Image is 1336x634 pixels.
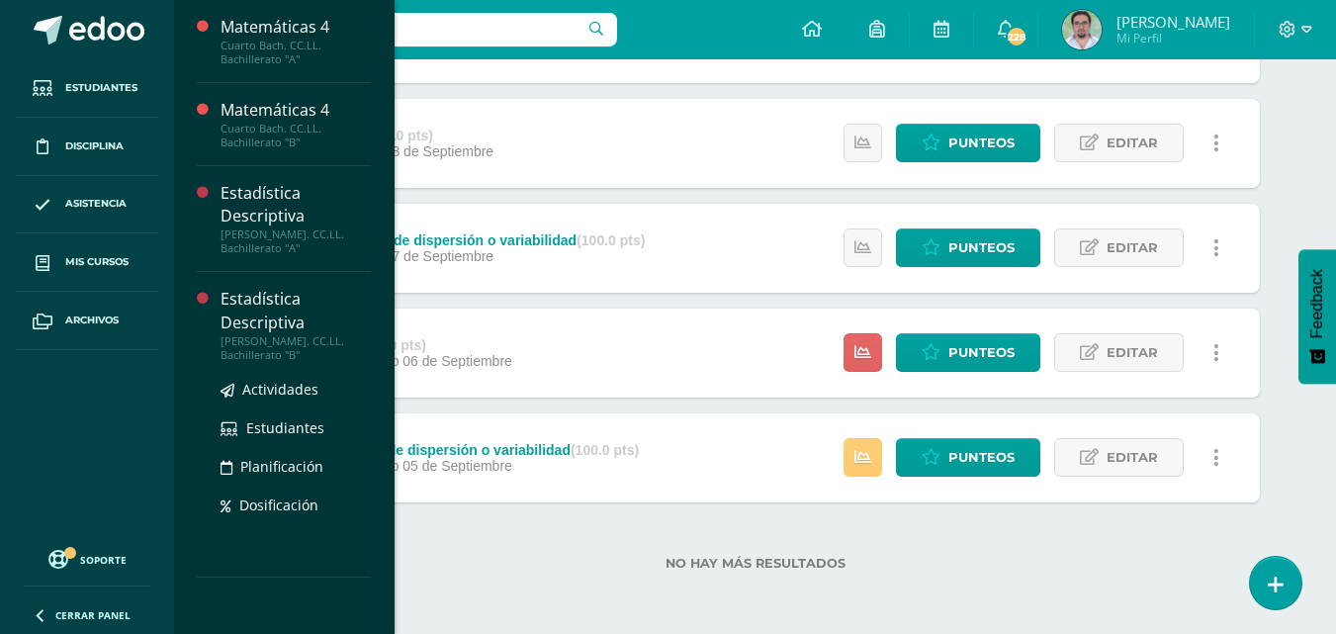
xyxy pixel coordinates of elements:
span: 18 de Septiembre [385,143,494,159]
div: Cuarto Bach. CC.LL. Bachillerato "B" [221,122,371,149]
img: f06f2e3b1dffdd22395e1c7388ef173e.png [1062,10,1102,49]
span: Punteos [948,439,1015,476]
div: [PERSON_NAME]. CC.LL. Bachillerato "A" [221,227,371,255]
a: Dosificación [221,494,371,516]
a: Punteos [896,333,1040,372]
a: Estadística Descriptiva[PERSON_NAME]. CC.LL. Bachillerato "A" [221,182,371,255]
a: Disciplina [16,118,158,176]
span: 05 de Septiembre [402,458,512,474]
a: Matemáticas 4Cuarto Bach. CC.LL. Bachillerato "B" [221,99,371,149]
a: Estadística Descriptiva[PERSON_NAME]. CC.LL. Bachillerato "B" [221,288,371,361]
a: Punteos [896,438,1040,477]
div: Cuarto Bach. CC.LL. Bachillerato "A" [221,39,371,66]
span: Planificación [240,457,323,476]
span: Punteos [948,125,1015,161]
span: Punteos [948,229,1015,266]
span: Editar [1107,334,1158,371]
a: Matemáticas 4Cuarto Bach. CC.LL. Bachillerato "A" [221,16,371,66]
span: Feedback [1308,269,1326,338]
label: No hay más resultados [251,556,1260,571]
div: Estadística Descriptiva [221,288,371,333]
a: Archivos [16,292,158,350]
a: Estudiantes [221,416,371,439]
span: Estudiantes [246,418,324,437]
span: [PERSON_NAME] [1116,12,1230,32]
span: 228 [1006,26,1027,47]
a: Estudiantes [16,59,158,118]
strong: (100.0 pts) [577,232,645,248]
span: Archivos [65,313,119,328]
div: Hoja #1 medidas de dispersión o variabilidad [274,442,639,458]
span: Estudiantes [65,80,137,96]
span: Editar [1107,439,1158,476]
a: Punteos [896,228,1040,267]
span: Dosificación [239,496,318,514]
input: Busca un usuario... [187,13,617,46]
a: Actividades [221,378,371,401]
div: Estadística Descriptiva [221,182,371,227]
a: Punteos [896,124,1040,162]
span: Mis cursos [65,254,129,270]
span: Editar [1107,229,1158,266]
strong: (100.0 pts) [365,128,433,143]
span: 17 de Septiembre [385,248,494,264]
span: Actividades [242,380,318,399]
div: Matemáticas 4 [221,99,371,122]
span: Punteos [948,334,1015,371]
a: Soporte [24,545,150,572]
span: Asistencia [65,196,127,212]
span: Soporte [80,553,127,567]
span: 06 de Septiembre [402,353,512,369]
span: Mi Perfil [1116,30,1230,46]
div: Matemáticas 4 [221,16,371,39]
div: [PERSON_NAME]. CC.LL. Bachillerato "B" [221,334,371,362]
span: Cerrar panel [55,608,131,622]
a: Asistencia [16,176,158,234]
div: Corto #1 Medidas de dispersión o variabilidad [274,232,645,248]
a: Planificación [221,455,371,478]
a: Mis cursos [16,233,158,292]
strong: (100.0 pts) [571,442,639,458]
span: Disciplina [65,138,124,154]
button: Feedback - Mostrar encuesta [1298,249,1336,384]
span: Editar [1107,125,1158,161]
